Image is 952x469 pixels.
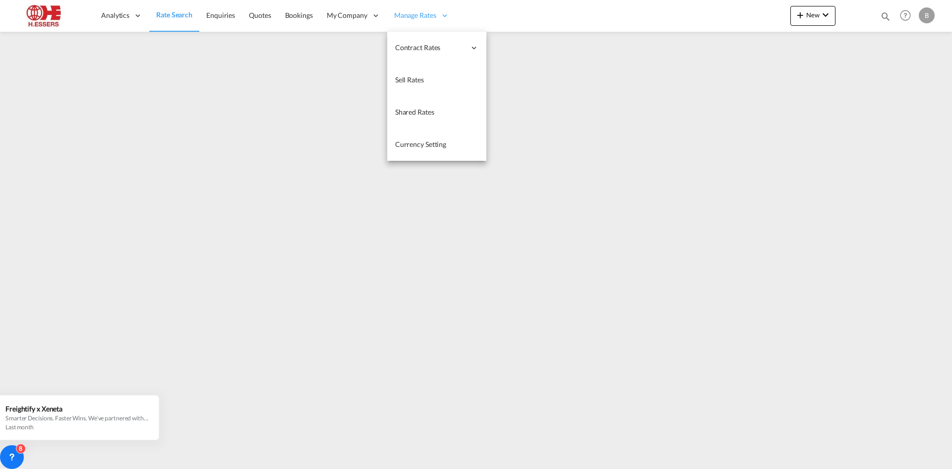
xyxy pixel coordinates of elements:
span: Currency Setting [395,140,446,148]
span: Sell Rates [395,75,424,84]
span: Shared Rates [395,108,434,116]
span: Enquiries [206,11,235,19]
span: Contract Rates [395,43,466,53]
img: 690005f0ba9d11ee90968bb23dcea500.JPG [15,4,82,27]
div: B [919,7,935,23]
div: Contract Rates [387,32,486,64]
span: Rate Search [156,10,192,19]
span: Quotes [249,11,271,19]
button: icon-plus 400-fgNewicon-chevron-down [790,6,835,26]
a: Currency Setting [387,129,486,161]
div: icon-magnify [880,11,891,26]
span: Help [897,7,914,24]
div: Help [897,7,919,25]
a: Sell Rates [387,64,486,96]
md-icon: icon-magnify [880,11,891,22]
span: Manage Rates [394,10,436,20]
span: Bookings [285,11,313,19]
span: Analytics [101,10,129,20]
a: Shared Rates [387,96,486,129]
md-icon: icon-plus 400-fg [794,9,806,21]
span: New [794,11,832,19]
span: My Company [327,10,367,20]
md-icon: icon-chevron-down [820,9,832,21]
